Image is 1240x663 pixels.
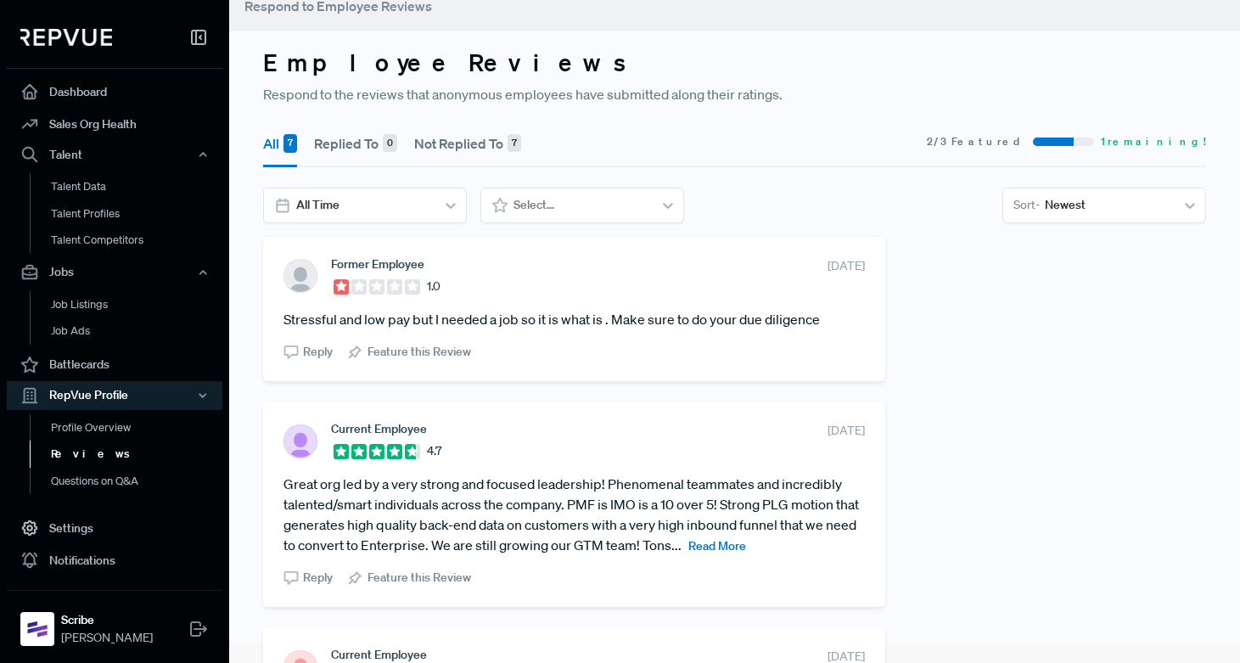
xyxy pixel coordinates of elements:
span: 1.0 [427,278,440,295]
a: Talent Competitors [30,227,245,254]
a: Reviews [30,441,245,468]
span: Feature this Review [368,343,471,361]
span: [DATE] [828,257,865,275]
button: Not Replied To 7 [414,120,521,167]
span: Read More [688,538,746,553]
button: RepVue Profile [7,381,222,410]
button: All 7 [263,120,297,167]
span: Reply [303,343,333,361]
span: Sort - [1013,196,1040,214]
span: Current Employee [331,422,427,435]
a: Job Listings [30,291,245,318]
a: Sales Org Health [7,108,222,140]
a: Job Ads [30,317,245,345]
span: 2 / 3 Featured [927,134,1026,149]
span: Current Employee [331,648,427,661]
article: Great org led by a very strong and focused leadership! Phenomenal teammates and incredibly talent... [283,474,865,555]
button: Replied To 0 [314,120,397,167]
a: Notifications [7,544,222,576]
a: ScribeScribe[PERSON_NAME] [7,590,222,654]
h3: Employee Reviews [263,48,1206,77]
p: Respond to the reviews that anonymous employees have submitted along their ratings. [263,84,1206,104]
div: 7 [283,134,297,153]
img: RepVue [20,29,112,46]
a: Dashboard [7,76,222,108]
button: Jobs [7,258,222,287]
span: Feature this Review [368,569,471,587]
span: Reply [303,569,333,587]
strong: Scribe [61,611,153,629]
a: Battlecards [7,349,222,381]
a: Settings [7,512,222,544]
a: Questions on Q&A [30,468,245,495]
a: Talent Data [30,173,245,200]
img: Scribe [24,615,51,643]
span: 4.7 [427,442,441,460]
div: 7 [508,134,521,153]
span: 1 remaining! [1101,134,1206,149]
a: Talent Profiles [30,200,245,228]
span: [DATE] [828,422,865,440]
button: Talent [7,140,222,169]
span: [PERSON_NAME] [61,629,153,647]
article: Stressful and low pay but I needed a job so it is what is . Make sure to do your due diligence [283,309,865,329]
div: 0 [383,134,397,153]
a: Profile Overview [30,414,245,441]
span: Former Employee [331,257,424,271]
